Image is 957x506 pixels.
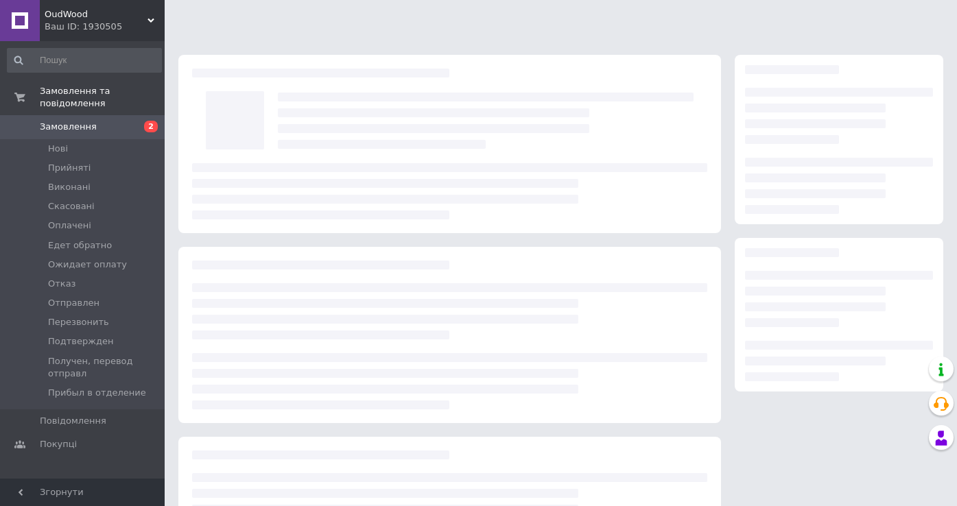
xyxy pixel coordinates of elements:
span: Замовлення та повідомлення [40,85,165,110]
span: Едет обратно [48,239,112,252]
span: OudWood [45,8,147,21]
span: Скасовані [48,200,95,213]
span: Перезвонить [48,316,109,328]
span: Виконані [48,181,91,193]
span: Нові [48,143,68,155]
span: 2 [144,121,158,132]
span: Прийняті [48,162,91,174]
span: Покупці [40,438,77,450]
span: Оплачені [48,219,91,232]
input: Пошук [7,48,162,73]
span: Подтвержден [48,335,113,348]
span: Повідомлення [40,415,106,427]
span: Прибыл в отделение [48,387,146,399]
span: Получен, перевод отправл [48,355,161,380]
span: Ожидает оплату [48,258,127,271]
div: Ваш ID: 1930505 [45,21,165,33]
span: Отправлен [48,297,99,309]
span: Отказ [48,278,76,290]
span: Замовлення [40,121,97,133]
